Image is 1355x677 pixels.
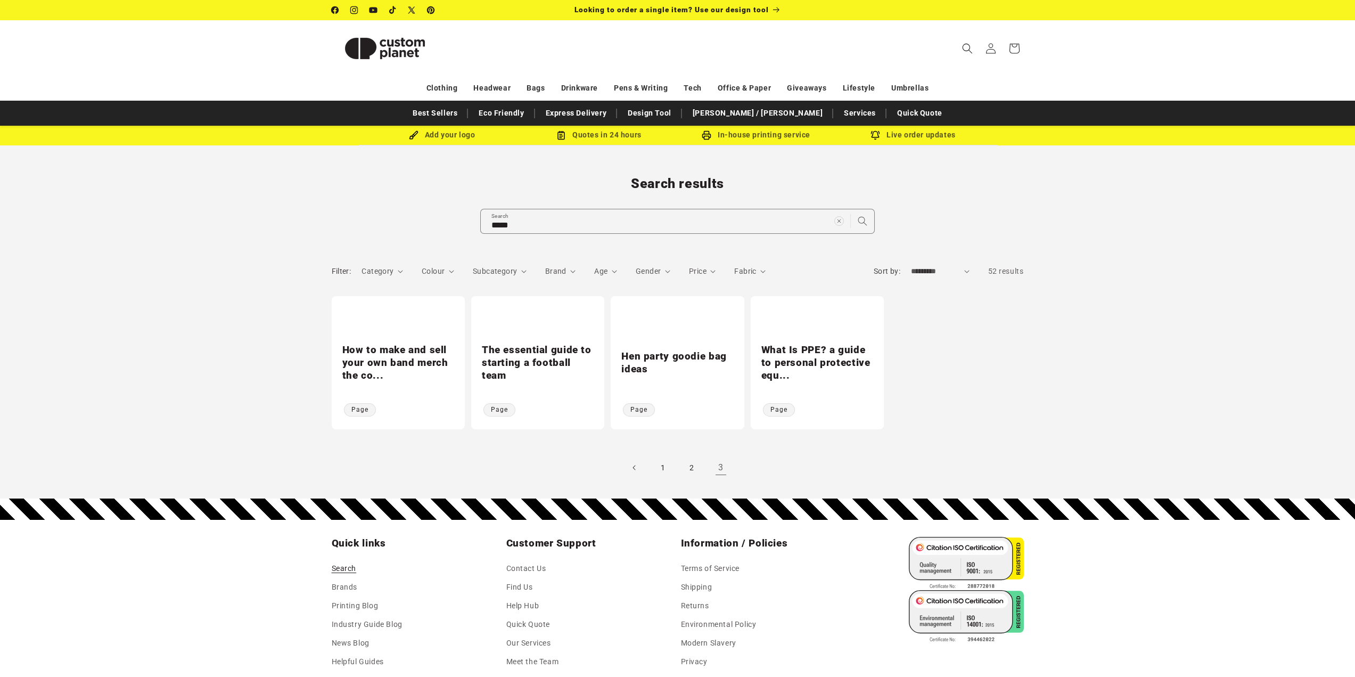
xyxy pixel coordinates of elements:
summary: Subcategory (0 selected) [473,266,527,277]
div: Live order updates [835,128,992,142]
a: Headwear [473,79,511,97]
a: Hen party goodie bag ideas [621,350,733,376]
summary: Age (0 selected) [594,266,617,277]
a: Quick Quote [506,615,551,634]
a: Bags [527,79,545,97]
span: Looking to order a single item? Use our design tool [574,5,769,14]
a: Modern Slavery [681,634,736,652]
summary: Fabric (0 selected) [734,266,766,277]
a: Quick Quote [892,104,948,123]
a: Previous page [623,456,646,479]
a: Privacy [681,652,708,671]
span: Gender [636,267,661,275]
h2: Quick links [332,537,500,550]
iframe: Chat Widget [1177,562,1355,677]
span: Category [362,267,393,275]
a: [PERSON_NAME] / [PERSON_NAME] [687,104,828,123]
a: Contact Us [506,562,546,578]
button: Clear search term [827,209,851,233]
label: Sort by: [874,267,900,275]
span: Colour [422,267,445,275]
img: In-house printing [702,130,711,140]
h2: Filter: [332,266,351,277]
a: Industry Guide Blog [332,615,403,634]
a: Returns [681,597,709,615]
span: Price [689,267,707,275]
a: How to make and sell your own band merch the co... [342,344,454,382]
a: Help Hub [506,597,539,615]
a: Helpful Guides [332,652,384,671]
img: Order updates [871,130,880,140]
a: The essential guide to starting a football team [482,344,594,382]
div: In-house printing service [678,128,835,142]
a: Eco Friendly [473,104,529,123]
img: Custom Planet [332,25,438,72]
a: Page 2 [680,456,704,479]
a: Pens & Writing [614,79,668,97]
a: What Is PPE? a guide to personal protective equ... [761,344,873,382]
h2: Information / Policies [681,537,849,550]
summary: Category (0 selected) [362,266,403,277]
a: Environmental Policy [681,615,757,634]
button: Search [851,209,874,233]
a: Clothing [426,79,458,97]
span: Brand [545,267,566,275]
a: Printing Blog [332,597,379,615]
img: Brush Icon [409,130,418,140]
a: Terms of Service [681,562,740,578]
a: Design Tool [622,104,677,123]
nav: Pagination [332,456,1024,479]
a: Services [839,104,881,123]
a: Brands [332,578,358,597]
a: Giveaways [787,79,826,97]
a: Lifestyle [843,79,875,97]
img: Order Updates Icon [556,130,566,140]
a: Best Sellers [407,104,463,123]
a: Page 3 [709,456,733,479]
a: Custom Planet [327,20,442,76]
img: ISO 14001 Certified [909,590,1024,643]
summary: Colour (0 selected) [422,266,454,277]
a: Express Delivery [540,104,612,123]
a: Find Us [506,578,533,597]
a: Umbrellas [891,79,929,97]
div: Quotes in 24 hours [521,128,678,142]
summary: Price [689,266,716,277]
a: Page 1 [652,456,675,479]
span: Fabric [734,267,756,275]
a: News Blog [332,634,369,652]
a: Tech [684,79,701,97]
img: ISO 9001 Certified [909,537,1024,590]
a: Meet the Team [506,652,559,671]
h1: Search results [332,175,1024,192]
div: Add your logo [364,128,521,142]
span: Subcategory [473,267,517,275]
summary: Gender (0 selected) [636,266,670,277]
summary: Brand (0 selected) [545,266,576,277]
summary: Search [956,37,979,60]
a: Search [332,562,357,578]
span: 52 results [988,267,1024,275]
h2: Customer Support [506,537,675,550]
a: Our Services [506,634,551,652]
span: Age [594,267,607,275]
a: Drinkware [561,79,598,97]
a: Shipping [681,578,712,597]
a: Office & Paper [718,79,771,97]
